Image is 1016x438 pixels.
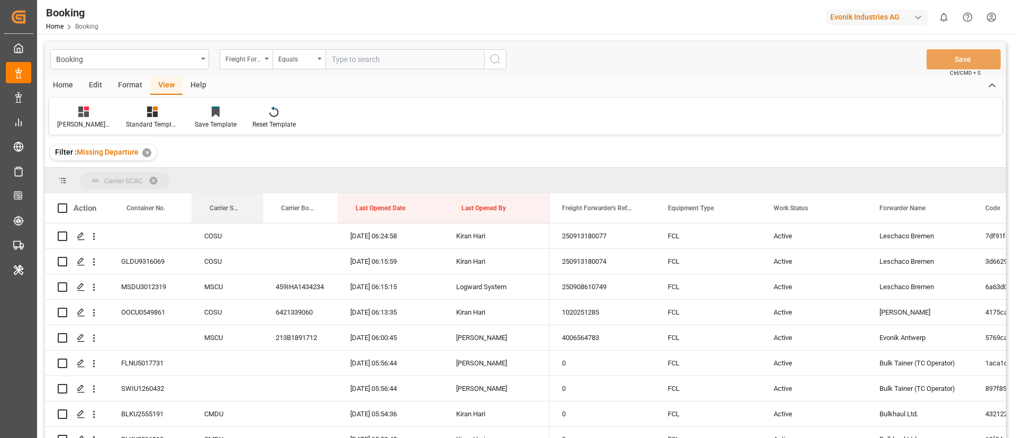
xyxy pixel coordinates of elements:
[45,77,81,95] div: Home
[108,401,192,426] div: BLKU2555191
[278,52,314,64] div: Equals
[549,376,655,401] div: 0
[549,325,655,350] div: 4006564783
[45,274,549,300] div: Press SPACE to select this row.
[761,224,867,248] div: Active
[549,249,655,274] div: 250913180074
[867,351,973,376] div: Bulk Tainer (TC Operator)
[443,249,549,274] div: Kiran Hari
[338,300,443,325] div: [DATE] 06:13:35
[273,49,325,69] button: open menu
[126,204,165,212] span: Container No.
[549,274,655,299] div: 250908610749
[761,300,867,325] div: Active
[338,325,443,350] div: [DATE] 06:00:45
[879,204,926,212] span: Forwarder Name
[443,274,549,299] div: Logward System
[252,120,296,129] div: Reset Template
[956,5,979,29] button: Help Center
[443,325,549,350] div: [PERSON_NAME]
[74,203,96,213] div: Action
[655,325,761,350] div: FCL
[45,249,549,274] div: Press SPACE to select this row.
[210,204,241,212] span: Carrier SCAC
[192,300,263,325] div: COSU
[263,325,338,350] div: 213B1891712
[192,274,263,299] div: MSCU
[549,351,655,376] div: 0
[338,401,443,426] div: [DATE] 05:54:36
[45,401,549,427] div: Press SPACE to select this row.
[338,376,443,401] div: [DATE] 05:56:44
[338,274,443,299] div: [DATE] 06:15:15
[549,401,655,426] div: 0
[220,49,273,69] button: open menu
[761,249,867,274] div: Active
[655,401,761,426] div: FCL
[192,249,263,274] div: COSU
[443,351,549,376] div: [PERSON_NAME]
[46,23,63,30] a: Home
[826,10,928,25] div: Evonik Industries AG
[761,351,867,376] div: Active
[443,376,549,401] div: [PERSON_NAME]
[50,49,209,69] button: open menu
[867,249,973,274] div: Leschaco Bremen
[104,177,142,185] span: Carrier SCAC
[263,274,338,299] div: 459IHA1434234
[655,249,761,274] div: FCL
[77,148,139,156] span: Missing Departure
[461,204,506,212] span: Last Opened By
[668,204,714,212] span: Equipment Type
[45,376,549,401] div: Press SPACE to select this row.
[45,325,549,351] div: Press SPACE to select this row.
[655,300,761,325] div: FCL
[108,376,192,401] div: SWIU1260432
[655,376,761,401] div: FCL
[81,77,110,95] div: Edit
[774,204,808,212] span: Work Status
[338,351,443,376] div: [DATE] 05:56:44
[110,77,150,95] div: Format
[150,77,183,95] div: View
[142,148,151,157] div: ✕
[126,120,179,129] div: Standard Templates
[761,401,867,426] div: Active
[867,274,973,299] div: Leschaco Bremen
[549,224,655,248] div: 250913180077
[562,204,633,212] span: Freight Forwarder's Reference No.
[867,325,973,350] div: Evonik Antwerp
[56,52,197,65] div: Booking
[108,249,192,274] div: GLDU9316069
[655,224,761,248] div: FCL
[761,325,867,350] div: Active
[108,300,192,325] div: OOCU0549861
[927,49,1001,69] button: Save
[45,300,549,325] div: Press SPACE to select this row.
[195,120,237,129] div: Save Template
[192,325,263,350] div: MSCU
[655,274,761,299] div: FCL
[985,204,1000,212] span: Code
[867,401,973,426] div: Bulkhaul Ltd.
[225,52,261,64] div: Freight Forwarder's Reference No.
[338,249,443,274] div: [DATE] 06:15:59
[950,69,981,77] span: Ctrl/CMD + S
[325,49,484,69] input: Type to search
[263,300,338,325] div: 6421339060
[443,401,549,426] div: Kiran Hari
[45,351,549,376] div: Press SPACE to select this row.
[192,401,263,426] div: CMDU
[549,300,655,325] div: 1020251285
[826,7,932,27] button: Evonik Industries AG
[281,204,315,212] span: Carrier Booking No.
[484,49,506,69] button: search button
[338,224,443,248] div: [DATE] 06:24:58
[655,351,761,376] div: FCL
[192,224,263,248] div: COSU
[867,224,973,248] div: Leschaco Bremen
[108,274,192,299] div: MSDU3012319
[867,300,973,325] div: [PERSON_NAME]
[443,300,549,325] div: Kiran Hari
[761,274,867,299] div: Active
